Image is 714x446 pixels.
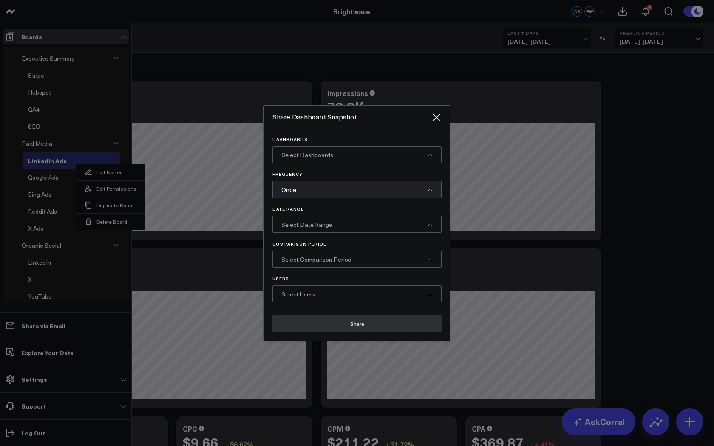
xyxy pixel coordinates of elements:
span: Select Date Range [281,220,332,229]
p: Comparison Period [272,241,442,246]
p: Frequency [272,172,442,177]
button: Share [272,315,442,332]
div: Share Dashboard Snapshot [272,112,431,121]
button: Close [431,112,442,122]
p: Dashboards [272,137,442,142]
p: Date Range [272,206,442,212]
span: Select Comparison Period [281,255,351,263]
span: Once [281,186,296,194]
span: Select Dashboards [281,151,333,159]
span: Select Users [281,290,315,298]
p: Users [272,276,442,281]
